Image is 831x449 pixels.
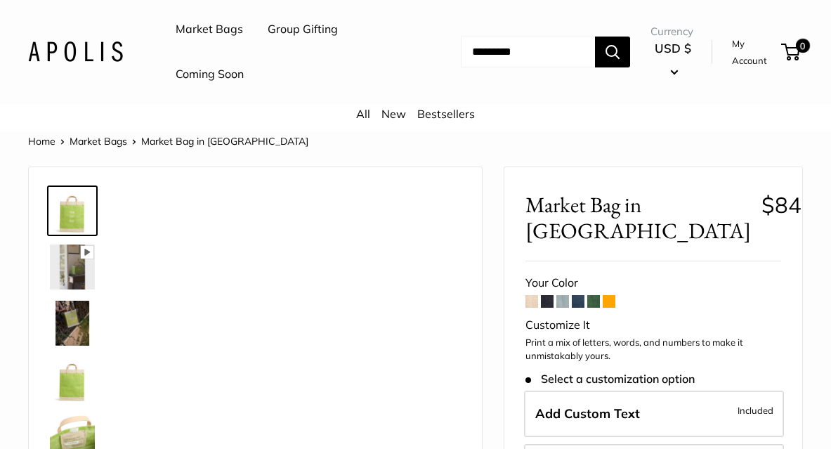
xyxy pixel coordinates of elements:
[176,19,243,40] a: Market Bags
[141,135,308,148] span: Market Bag in [GEOGRAPHIC_DATA]
[70,135,127,148] a: Market Bags
[525,336,781,363] p: Print a mix of letters, words, and numbers to make it unmistakably yours.
[356,107,370,121] a: All
[535,405,640,422] span: Add Custom Text
[417,107,475,121] a: Bestsellers
[50,301,95,346] img: Market Bag in Chartreuse
[524,391,784,437] label: Add Custom Text
[50,188,95,233] img: Market Bag in Chartreuse
[796,39,810,53] span: 0
[783,44,800,60] a: 0
[525,192,751,244] span: Market Bag in [GEOGRAPHIC_DATA]
[28,41,123,62] img: Apolis
[761,191,801,219] span: $84
[650,37,695,82] button: USD $
[47,354,98,405] a: Market Bag in Chartreuse
[732,35,776,70] a: My Account
[28,132,308,150] nav: Breadcrumb
[525,372,695,386] span: Select a customization option
[268,19,338,40] a: Group Gifting
[50,357,95,402] img: Market Bag in Chartreuse
[595,37,630,67] button: Search
[655,41,691,56] span: USD $
[525,315,781,336] div: Customize It
[650,22,695,41] span: Currency
[47,298,98,349] a: Market Bag in Chartreuse
[381,107,406,121] a: New
[738,402,773,419] span: Included
[50,245,95,289] img: Market Bag in Chartreuse
[525,273,781,294] div: Your Color
[47,186,98,236] a: Market Bag in Chartreuse
[176,64,244,85] a: Coming Soon
[28,135,55,148] a: Home
[461,37,595,67] input: Search...
[47,242,98,292] a: Market Bag in Chartreuse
